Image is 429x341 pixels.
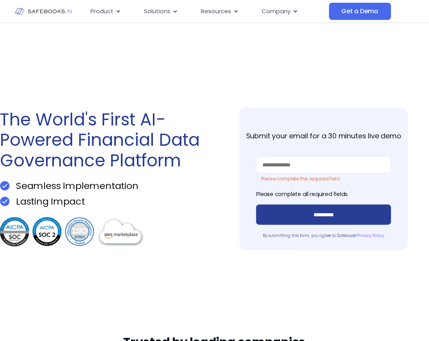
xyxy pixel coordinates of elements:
p: Seamless Implementation [16,181,138,191]
label: Please complete this required field. [261,176,341,182]
span: Product [90,7,113,16]
div: Menu Toggle [84,4,329,19]
label: Please complete all required fields. [256,190,349,198]
p: By submitting this form, you agree to Safebooks’ . [256,233,391,239]
span: Get a Demo [342,7,379,15]
p: Lasting Impact [16,197,85,206]
nav: Menu [84,4,329,19]
strong: Submit your email for a 30 minutes live demo [246,131,401,141]
span: Resources [201,7,231,16]
span: Company [262,7,291,16]
a: Privacy Policy [357,233,384,239]
span: Solutions [144,7,170,16]
a: Get a Demo [329,3,391,20]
